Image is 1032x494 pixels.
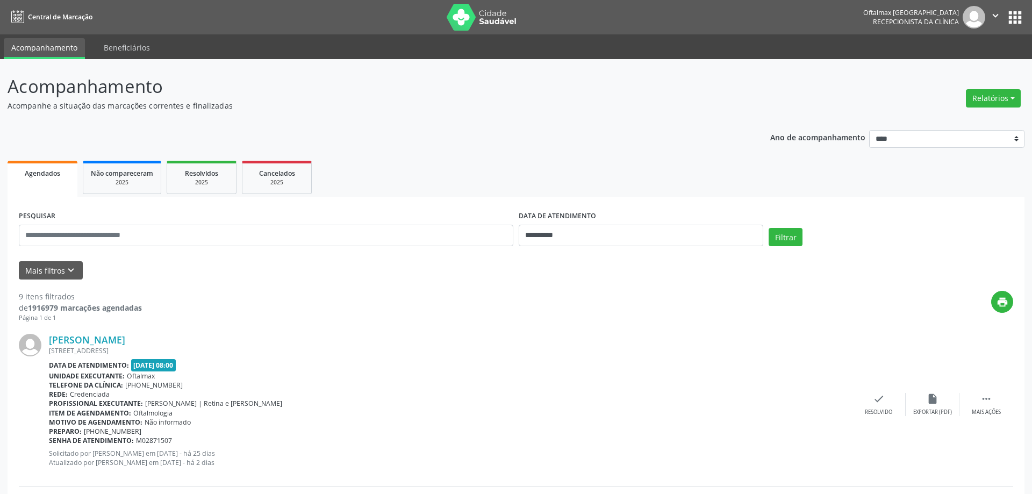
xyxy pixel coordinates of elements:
[49,418,142,427] b: Motivo de agendamento:
[49,449,852,467] p: Solicitado por [PERSON_NAME] em [DATE] - há 25 dias Atualizado por [PERSON_NAME] em [DATE] - há 2...
[136,436,172,445] span: M02871507
[865,409,892,416] div: Resolvido
[980,393,992,405] i: 
[49,390,68,399] b: Rede:
[19,208,55,225] label: PESQUISAR
[84,427,141,436] span: [PHONE_NUMBER]
[19,291,142,302] div: 9 itens filtrados
[863,8,959,17] div: Oftalmax [GEOGRAPHIC_DATA]
[4,38,85,59] a: Acompanhamento
[91,178,153,187] div: 2025
[990,10,1001,22] i: 
[8,8,92,26] a: Central de Marcação
[145,418,191,427] span: Não informado
[8,100,719,111] p: Acompanhe a situação das marcações correntes e finalizadas
[96,38,157,57] a: Beneficiários
[133,409,173,418] span: Oftalmologia
[259,169,295,178] span: Cancelados
[91,169,153,178] span: Não compareceram
[49,334,125,346] a: [PERSON_NAME]
[769,228,802,246] button: Filtrar
[49,436,134,445] b: Senha de atendimento:
[985,6,1006,28] button: 
[913,409,952,416] div: Exportar (PDF)
[19,261,83,280] button: Mais filtroskeyboard_arrow_down
[65,264,77,276] i: keyboard_arrow_down
[1006,8,1024,27] button: apps
[997,296,1008,308] i: print
[131,359,176,371] span: [DATE] 08:00
[770,130,865,144] p: Ano de acompanhamento
[8,73,719,100] p: Acompanhamento
[927,393,938,405] i: insert_drive_file
[25,169,60,178] span: Agendados
[963,6,985,28] img: img
[991,291,1013,313] button: print
[873,17,959,26] span: Recepcionista da clínica
[19,302,142,313] div: de
[49,399,143,408] b: Profissional executante:
[49,371,125,381] b: Unidade executante:
[49,381,123,390] b: Telefone da clínica:
[966,89,1021,108] button: Relatórios
[185,169,218,178] span: Resolvidos
[28,12,92,22] span: Central de Marcação
[519,208,596,225] label: DATA DE ATENDIMENTO
[49,427,82,436] b: Preparo:
[19,334,41,356] img: img
[28,303,142,313] strong: 1916979 marcações agendadas
[175,178,228,187] div: 2025
[972,409,1001,416] div: Mais ações
[125,381,183,390] span: [PHONE_NUMBER]
[127,371,155,381] span: Oftalmax
[145,399,282,408] span: [PERSON_NAME] | Retina e [PERSON_NAME]
[873,393,885,405] i: check
[250,178,304,187] div: 2025
[49,361,129,370] b: Data de atendimento:
[19,313,142,323] div: Página 1 de 1
[49,346,852,355] div: [STREET_ADDRESS]
[70,390,110,399] span: Credenciada
[49,409,131,418] b: Item de agendamento:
